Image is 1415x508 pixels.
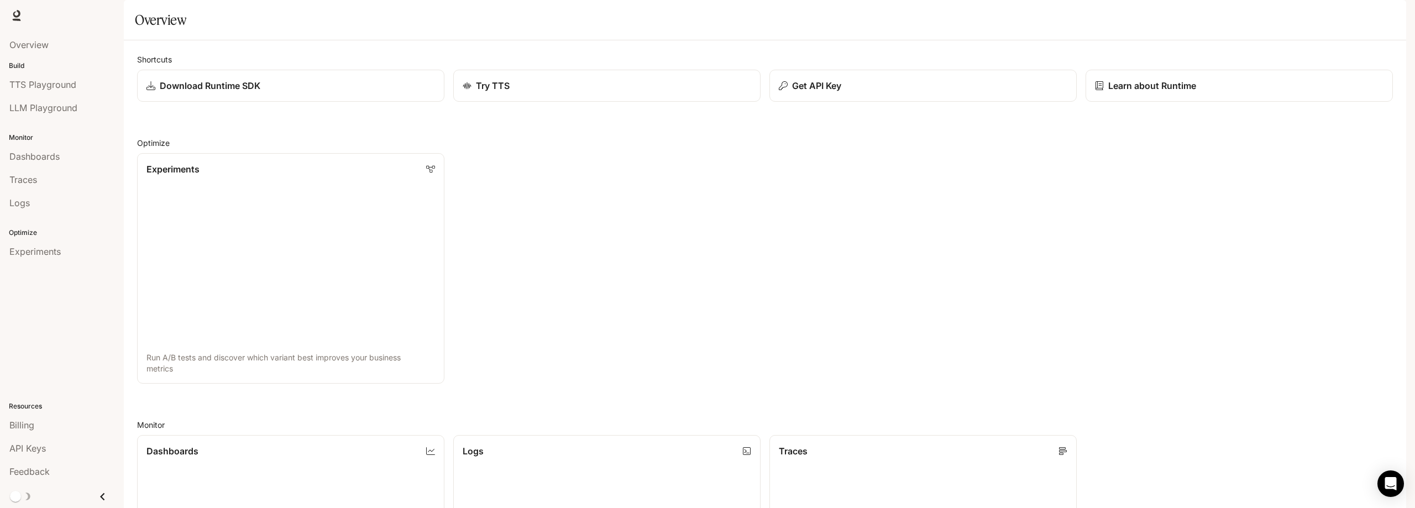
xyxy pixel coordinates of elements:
p: Traces [779,444,808,458]
p: Download Runtime SDK [160,79,260,92]
a: Try TTS [453,70,761,102]
p: Try TTS [476,79,510,92]
h2: Optimize [137,137,1393,149]
p: Learn about Runtime [1108,79,1196,92]
div: Open Intercom Messenger [1377,470,1404,497]
h2: Monitor [137,419,1393,431]
a: ExperimentsRun A/B tests and discover which variant best improves your business metrics [137,153,444,384]
p: Experiments [146,163,200,176]
p: Get API Key [792,79,841,92]
p: Dashboards [146,444,198,458]
h1: Overview [135,9,186,31]
button: Get API Key [769,70,1077,102]
a: Learn about Runtime [1086,70,1393,102]
a: Download Runtime SDK [137,70,444,102]
p: Run A/B tests and discover which variant best improves your business metrics [146,352,435,374]
h2: Shortcuts [137,54,1393,65]
p: Logs [463,444,484,458]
